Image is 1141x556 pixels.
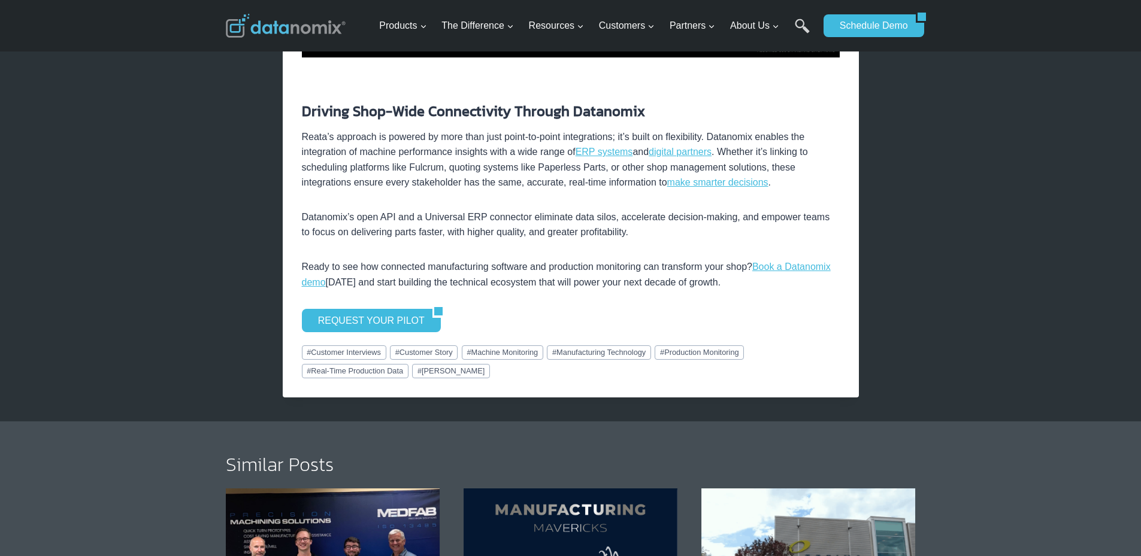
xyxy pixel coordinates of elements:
[412,364,490,378] a: #[PERSON_NAME]
[795,19,810,45] a: Search
[552,348,556,357] span: #
[307,348,311,357] span: #
[529,18,584,34] span: Resources
[576,147,633,157] a: ERP systems
[302,101,645,121] strong: Driving Shop-Wide Connectivity Through Datanomix
[655,345,744,360] a: #Production Monitoring
[302,262,831,287] a: Book a Datanomix demo
[379,18,426,34] span: Products
[649,147,712,157] a: digital partners
[390,345,458,360] a: #Customer Story
[730,18,779,34] span: About Us
[667,177,768,187] a: make smarter decisions
[226,455,916,474] h2: Similar Posts
[395,348,399,357] span: #
[824,14,916,37] a: Schedule Demo
[660,348,664,357] span: #
[302,364,408,378] a: #Real-Time Production Data
[302,345,386,360] a: #Customer Interviews
[374,7,818,45] nav: Primary Navigation
[302,209,840,240] p: Datanomix’s open API and a Universal ERP connector eliminate data silos, accelerate decision-maki...
[302,309,432,332] a: REQUEST YOUR PILOT
[467,348,471,357] span: #
[307,366,311,375] span: #
[462,345,543,360] a: #Machine Monitoring
[670,18,715,34] span: Partners
[302,259,840,290] p: Ready to see how connected manufacturing software and production monitoring can transform your sh...
[417,366,422,375] span: #
[441,18,514,34] span: The Difference
[302,129,840,190] p: Reata’s approach is powered by more than just point-to-point integrations; it’s built on flexibil...
[599,18,655,34] span: Customers
[547,345,651,360] a: #Manufacturing Technology
[226,14,346,38] img: Datanomix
